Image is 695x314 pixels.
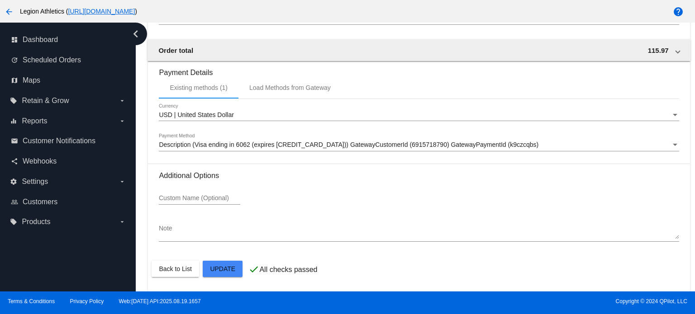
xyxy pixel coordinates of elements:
[70,298,104,305] a: Privacy Policy
[159,111,233,118] span: USD | United States Dollar
[11,53,126,67] a: update Scheduled Orders
[11,77,18,84] i: map
[170,84,228,91] div: Existing methods (1)
[152,261,199,277] button: Back to List
[8,298,55,305] a: Terms & Conditions
[159,61,679,77] h3: Payment Details
[248,264,259,275] mat-icon: check
[673,6,684,17] mat-icon: help
[11,73,126,88] a: map Maps
[10,218,17,225] i: local_offer
[10,178,17,185] i: settings
[148,39,690,61] mat-expansion-panel-header: Order total 115.97
[23,137,95,145] span: Customer Notifications
[11,33,126,47] a: dashboard Dashboard
[4,6,14,17] mat-icon: arrow_back
[119,97,126,104] i: arrow_drop_down
[159,141,679,149] mat-select: Payment Method
[20,8,137,15] span: Legion Athletics ( )
[159,171,679,180] h3: Additional Options
[11,154,126,169] a: share Webhooks
[22,97,69,105] span: Retain & Grow
[159,195,240,202] input: Custom Name (Optional)
[119,218,126,225] i: arrow_drop_down
[11,198,18,206] i: people_outline
[23,76,40,84] span: Maps
[22,178,48,186] span: Settings
[249,84,331,91] div: Load Methods from Gateway
[68,8,135,15] a: [URL][DOMAIN_NAME]
[10,117,17,125] i: equalizer
[159,141,538,148] span: Description (Visa ending in 6062 (expires [CREDIT_CARD_DATA])) GatewayCustomerId (6915718790) Gat...
[259,266,317,274] p: All checks passed
[23,36,58,44] span: Dashboard
[129,27,143,41] i: chevron_left
[11,137,18,145] i: email
[10,97,17,104] i: local_offer
[158,47,193,54] span: Order total
[119,178,126,185] i: arrow_drop_down
[11,56,18,64] i: update
[210,265,235,272] span: Update
[119,298,201,305] a: Web:[DATE] API:2025.08.19.1657
[22,117,47,125] span: Reports
[648,47,669,54] span: 115.97
[11,158,18,165] i: share
[11,134,126,148] a: email Customer Notifications
[23,198,57,206] span: Customers
[23,56,81,64] span: Scheduled Orders
[159,112,679,119] mat-select: Currency
[23,157,57,165] span: Webhooks
[22,218,50,226] span: Products
[119,117,126,125] i: arrow_drop_down
[11,195,126,209] a: people_outline Customers
[159,265,191,272] span: Back to List
[203,261,243,277] button: Update
[11,36,18,43] i: dashboard
[355,298,687,305] span: Copyright © 2024 QPilot, LLC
